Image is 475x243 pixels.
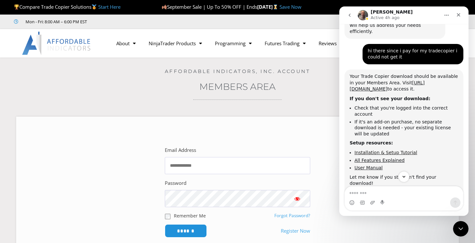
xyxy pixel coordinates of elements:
label: Remember Me [174,212,206,219]
iframe: Intercom live chat [339,6,469,216]
label: Email Address [165,146,196,155]
img: 🥇 [92,5,97,9]
a: Affordable Indicators, Inc. Account [165,68,311,74]
a: Futures Trading [258,36,312,51]
a: NinjaTrader Products [142,36,208,51]
div: Your Trade Copier download should be available in your Members Area. Visit[URL][DOMAIN_NAME]to ac... [5,63,124,214]
li: If it's an add-on purchase, no separate download is needed - your existing license will be updated [15,112,119,131]
a: Register Now [281,227,310,236]
textarea: Message… [5,180,124,191]
a: Members Area [199,81,276,92]
button: Show password [284,190,310,207]
div: Solomon says… [5,63,124,215]
a: Forgot Password? [274,213,310,218]
label: Password [165,179,186,188]
button: Upload attachment [31,194,36,199]
iframe: Intercom live chat [453,221,469,237]
a: Installation & Setup Tutorial [15,143,78,149]
b: Setup resources: [10,134,54,139]
img: 🍂 [162,5,167,9]
a: User Manual [15,159,43,164]
button: Emoji picker [10,194,15,199]
img: ⌛ [273,5,278,9]
span: September Sale | Up To 50% OFF | Ends [162,4,257,10]
img: 🏆 [14,5,19,9]
button: Start recording [41,194,46,199]
img: LogoAI | Affordable Indicators – NinjaTrader [22,32,91,55]
div: Your Trade Copier download should be available in your Members Area. Visit to access it. [10,67,119,86]
nav: Menu [110,36,368,51]
a: Programming [208,36,258,51]
a: Start Here [98,4,121,10]
span: Compare Trade Copier Solutions [14,4,121,10]
span: Mon - Fri: 8:00 AM – 6:00 PM EST [24,18,87,26]
a: All Features Explained [15,151,65,156]
li: Check that you're logged into the correct account [15,99,119,111]
a: Save Now [280,4,301,10]
button: Scroll to bottom [59,165,70,176]
a: Reviews [312,36,343,51]
iframe: Customer reviews powered by Trustpilot [96,18,193,25]
button: Send a message… [111,191,121,201]
strong: [DATE] [257,4,280,10]
button: Gif picker [20,194,26,199]
b: If you don't see your download: [10,90,91,95]
a: About [110,36,142,51]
